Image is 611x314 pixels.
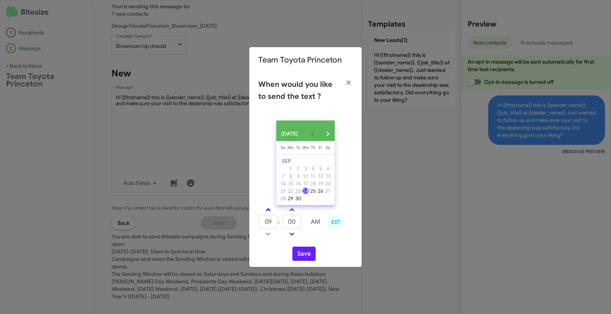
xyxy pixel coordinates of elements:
button: Next month [320,126,335,141]
button: September 13, 2025 [324,172,332,180]
button: Choose month and year [276,126,305,141]
button: September 6, 2025 [324,165,332,172]
div: 14 [280,180,286,187]
div: 20 [325,180,331,187]
button: September 14, 2025 [279,180,287,187]
button: September 12, 2025 [317,172,324,180]
div: 29 [287,195,294,202]
div: 21 [280,188,286,194]
div: 27 [325,188,331,194]
div: 2 [295,165,301,172]
button: September 5, 2025 [317,165,324,172]
div: 10 [302,173,309,179]
button: September 20, 2025 [324,180,332,187]
button: Save [292,247,316,261]
button: September 26, 2025 [317,187,324,195]
div: 24 [302,188,309,194]
div: 18 [310,180,316,187]
span: Tu [296,145,300,150]
div: 6 [325,165,331,172]
button: AM [306,215,325,229]
div: 28 [280,195,286,202]
button: September 17, 2025 [302,180,309,187]
button: September 2, 2025 [294,165,302,172]
span: We [303,145,309,150]
button: September 10, 2025 [302,172,309,180]
span: Mo [288,145,294,150]
button: September 7, 2025 [279,172,287,180]
div: 22 [287,188,294,194]
div: 12 [317,173,324,179]
button: September 27, 2025 [324,187,332,195]
div: 4 [310,165,316,172]
td: : [278,214,282,229]
div: EST [328,215,343,229]
div: 13 [325,173,331,179]
span: Su [281,145,285,150]
button: September 8, 2025 [287,172,294,180]
div: 30 [295,195,301,202]
button: September 29, 2025 [287,195,294,202]
button: September 23, 2025 [294,187,302,195]
button: September 30, 2025 [294,195,302,202]
button: September 1, 2025 [287,165,294,172]
button: September 25, 2025 [309,187,317,195]
button: September 24, 2025 [302,187,309,195]
button: September 16, 2025 [294,180,302,187]
button: September 28, 2025 [279,195,287,202]
div: 25 [310,188,316,194]
div: 17 [302,180,309,187]
td: SEP [279,157,332,165]
div: 16 [295,180,301,187]
div: 1 [287,165,294,172]
div: 9 [295,173,301,179]
div: 19 [317,180,324,187]
button: Previous month [305,126,320,141]
span: [DATE] [281,127,298,140]
button: September 15, 2025 [287,180,294,187]
div: 8 [287,173,294,179]
div: 23 [295,188,301,194]
input: MM [282,215,301,229]
span: Th [311,145,315,150]
span: Sa [326,145,330,150]
div: 7 [280,173,286,179]
div: 3 [302,165,309,172]
button: September 11, 2025 [309,172,317,180]
button: September 18, 2025 [309,180,317,187]
input: HH [259,215,277,229]
button: September 21, 2025 [279,187,287,195]
span: Fr [319,145,322,150]
div: 11 [310,173,316,179]
button: September 19, 2025 [317,180,324,187]
button: September 4, 2025 [309,165,317,172]
button: September 3, 2025 [302,165,309,172]
button: September 22, 2025 [287,187,294,195]
div: 5 [317,165,324,172]
h2: When would you like to send the text ? [258,79,338,103]
div: 26 [317,188,324,194]
div: Team Toyota Princeton [249,47,362,73]
div: 15 [287,180,294,187]
button: September 9, 2025 [294,172,302,180]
